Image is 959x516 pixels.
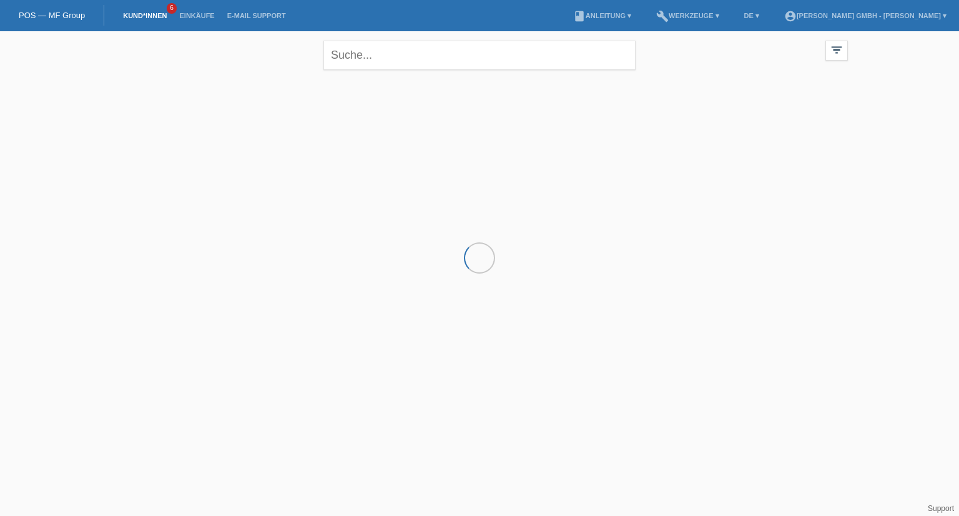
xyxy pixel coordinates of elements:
[830,43,843,57] i: filter_list
[656,10,669,22] i: build
[167,3,177,14] span: 6
[738,12,765,19] a: DE ▾
[567,12,637,19] a: bookAnleitung ▾
[19,11,85,20] a: POS — MF Group
[778,12,953,19] a: account_circle[PERSON_NAME] GmbH - [PERSON_NAME] ▾
[650,12,725,19] a: buildWerkzeuge ▾
[117,12,173,19] a: Kund*innen
[221,12,292,19] a: E-Mail Support
[928,504,954,513] a: Support
[173,12,220,19] a: Einkäufe
[573,10,586,22] i: book
[784,10,797,22] i: account_circle
[323,41,636,70] input: Suche...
